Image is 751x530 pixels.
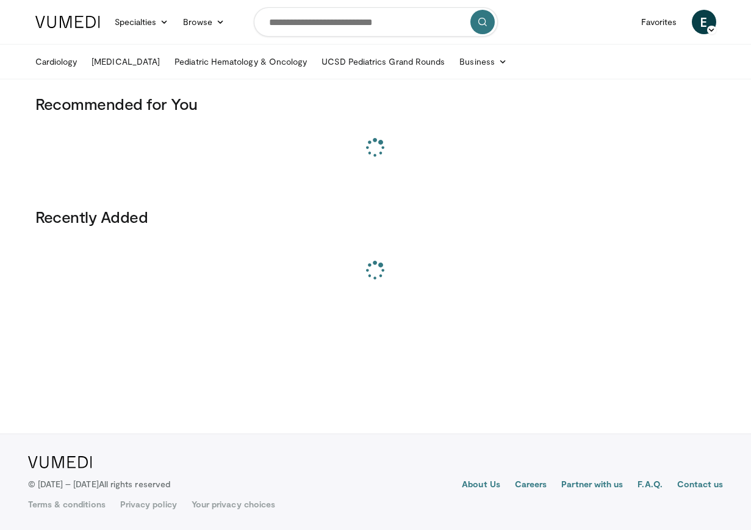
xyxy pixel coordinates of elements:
a: Pediatric Hematology & Oncology [167,49,314,74]
a: Terms & conditions [28,498,106,510]
img: VuMedi Logo [28,456,92,468]
a: Favorites [634,10,685,34]
a: Specialties [107,10,176,34]
a: Partner with us [561,478,623,493]
a: Browse [176,10,232,34]
a: Your privacy choices [192,498,275,510]
input: Search topics, interventions [254,7,498,37]
a: [MEDICAL_DATA] [84,49,167,74]
a: Privacy policy [120,498,177,510]
h3: Recommended for You [35,94,716,114]
a: Contact us [677,478,724,493]
a: Careers [515,478,547,493]
p: © [DATE] – [DATE] [28,478,171,490]
span: All rights reserved [99,479,170,489]
a: Cardiology [28,49,85,74]
h3: Recently Added [35,207,716,227]
a: E [692,10,716,34]
img: VuMedi Logo [35,16,100,28]
a: UCSD Pediatrics Grand Rounds [314,49,452,74]
a: About Us [462,478,500,493]
a: Business [452,49,514,74]
a: F.A.Q. [638,478,662,493]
